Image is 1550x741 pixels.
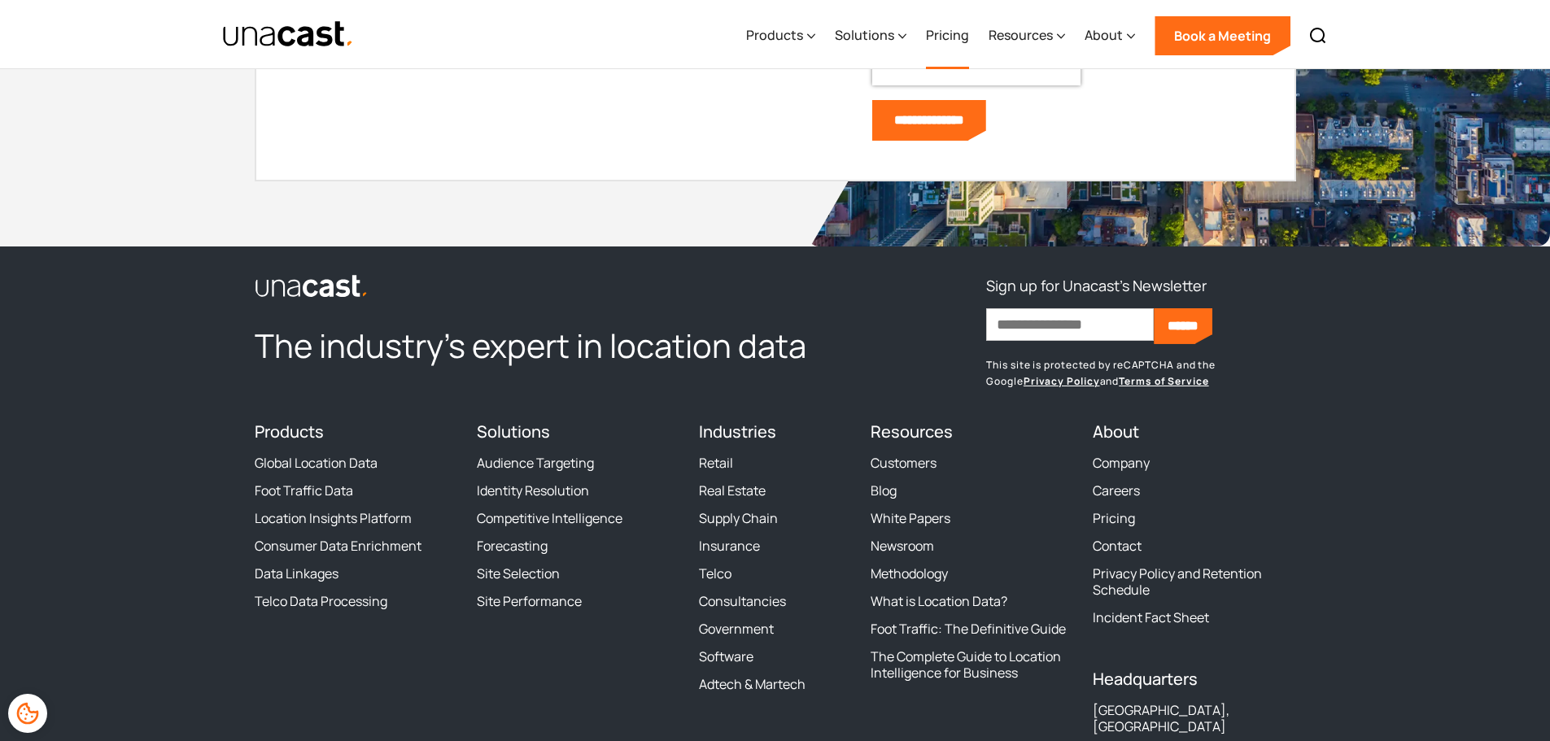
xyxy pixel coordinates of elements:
[699,565,731,582] a: Telco
[255,538,421,554] a: Consumer Data Enrichment
[699,593,786,609] a: Consultancies
[699,538,760,554] a: Insurance
[871,538,934,554] a: Newsroom
[477,510,622,526] a: Competitive Intelligence
[926,2,969,69] a: Pricing
[255,593,387,609] a: Telco Data Processing
[1155,16,1290,55] a: Book a Meeting
[1093,422,1295,442] h4: About
[477,455,594,471] a: Audience Targeting
[871,593,1007,609] a: What is Location Data?
[255,565,338,582] a: Data Linkages
[986,357,1295,390] p: This site is protected by reCAPTCHA and the Google and
[699,621,774,637] a: Government
[699,422,851,442] h4: Industries
[255,482,353,499] a: Foot Traffic Data
[1024,374,1100,388] a: Privacy Policy
[835,25,894,45] div: Solutions
[989,25,1053,45] div: Resources
[477,421,550,442] a: Solutions
[477,482,589,499] a: Identity Resolution
[1093,538,1142,554] a: Contact
[699,510,778,526] a: Supply Chain
[477,593,582,609] a: Site Performance
[746,25,803,45] div: Products
[871,621,1066,637] a: Foot Traffic: The Definitive Guide
[1085,2,1135,69] div: About
[989,2,1065,69] div: Resources
[871,422,1073,442] h4: Resources
[699,455,733,471] a: Retail
[746,2,815,69] div: Products
[255,455,378,471] a: Global Location Data
[255,421,324,442] a: Products
[871,482,897,499] a: Blog
[477,565,560,582] a: Site Selection
[255,510,412,526] a: Location Insights Platform
[1093,510,1135,526] a: Pricing
[255,272,851,299] a: link to the homepage
[699,676,806,692] a: Adtech & Martech
[1093,482,1140,499] a: Careers
[871,565,948,582] a: Methodology
[871,648,1073,681] a: The Complete Guide to Location Intelligence for Business
[1093,455,1150,471] a: Company
[1308,26,1328,46] img: Search icon
[835,2,906,69] div: Solutions
[1093,565,1295,598] a: Privacy Policy and Retention Schedule
[8,694,47,733] div: Cookie Preferences
[699,648,753,665] a: Software
[699,482,766,499] a: Real Estate
[1119,374,1208,388] a: Terms of Service
[255,274,369,299] img: Unacast logo
[222,20,355,49] img: Unacast text logo
[222,20,355,49] a: home
[871,510,950,526] a: White Papers
[986,272,1207,299] h3: Sign up for Unacast's Newsletter
[1085,25,1123,45] div: About
[255,325,851,367] h2: The industry’s expert in location data
[871,455,937,471] a: Customers
[1093,702,1295,734] div: [GEOGRAPHIC_DATA], [GEOGRAPHIC_DATA]
[477,538,548,554] a: Forecasting
[1093,609,1209,625] a: Incident Fact Sheet
[1093,669,1295,689] h4: Headquarters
